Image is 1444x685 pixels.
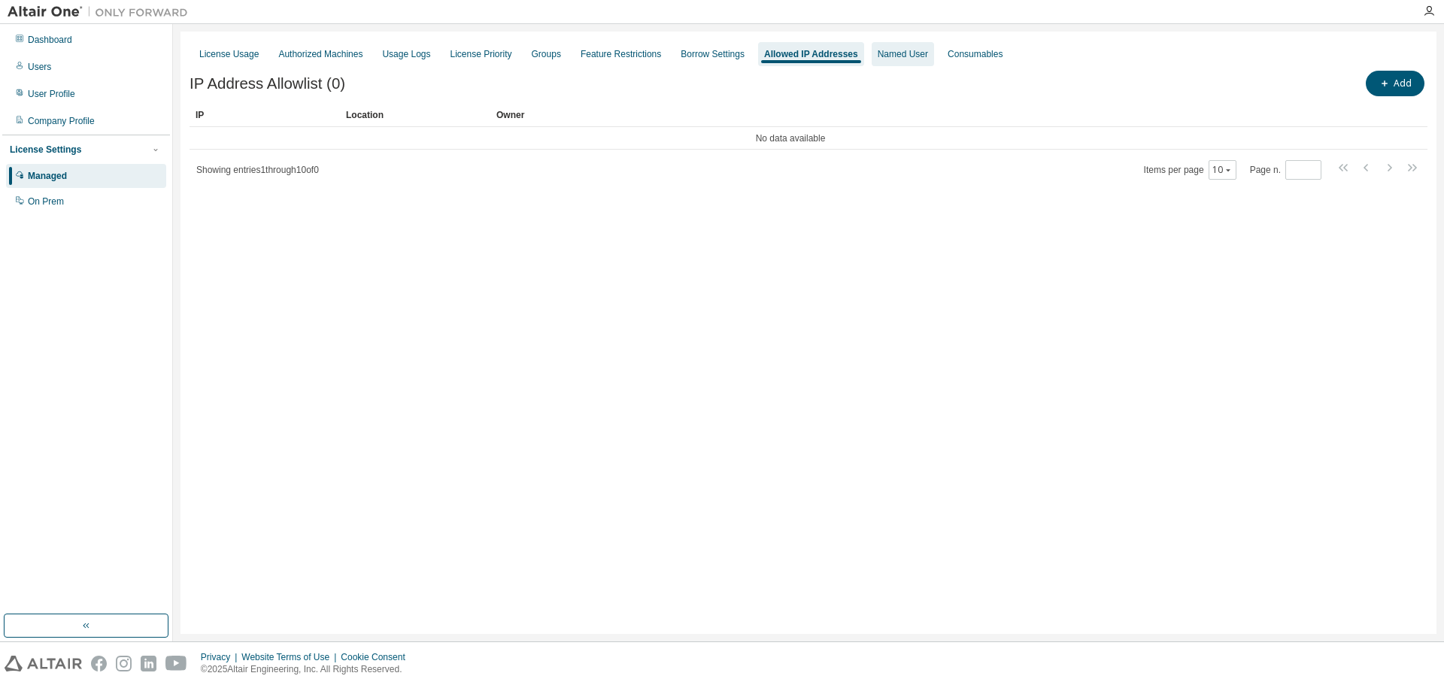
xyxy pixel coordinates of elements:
[196,165,319,175] span: Showing entries 1 through 10 of 0
[1250,160,1321,180] span: Page n.
[28,195,64,208] div: On Prem
[116,656,132,671] img: instagram.svg
[28,115,95,127] div: Company Profile
[532,48,561,60] div: Groups
[681,48,745,60] div: Borrow Settings
[10,144,81,156] div: License Settings
[165,656,187,671] img: youtube.svg
[341,651,414,663] div: Cookie Consent
[141,656,156,671] img: linkedin.svg
[28,61,51,73] div: Users
[91,656,107,671] img: facebook.svg
[878,48,928,60] div: Named User
[581,48,661,60] div: Feature Restrictions
[1366,71,1424,96] button: Add
[496,103,1385,127] div: Owner
[764,48,858,60] div: Allowed IP Addresses
[201,651,241,663] div: Privacy
[190,127,1391,150] td: No data available
[28,88,75,100] div: User Profile
[8,5,196,20] img: Altair One
[201,663,414,676] p: © 2025 Altair Engineering, Inc. All Rights Reserved.
[1144,160,1236,180] span: Items per page
[450,48,512,60] div: License Priority
[346,103,484,127] div: Location
[28,170,67,182] div: Managed
[190,75,345,92] span: IP Address Allowlist (0)
[199,48,259,60] div: License Usage
[241,651,341,663] div: Website Terms of Use
[1212,164,1233,176] button: 10
[196,103,334,127] div: IP
[28,34,72,46] div: Dashboard
[948,48,1003,60] div: Consumables
[382,48,430,60] div: Usage Logs
[5,656,82,671] img: altair_logo.svg
[278,48,363,60] div: Authorized Machines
